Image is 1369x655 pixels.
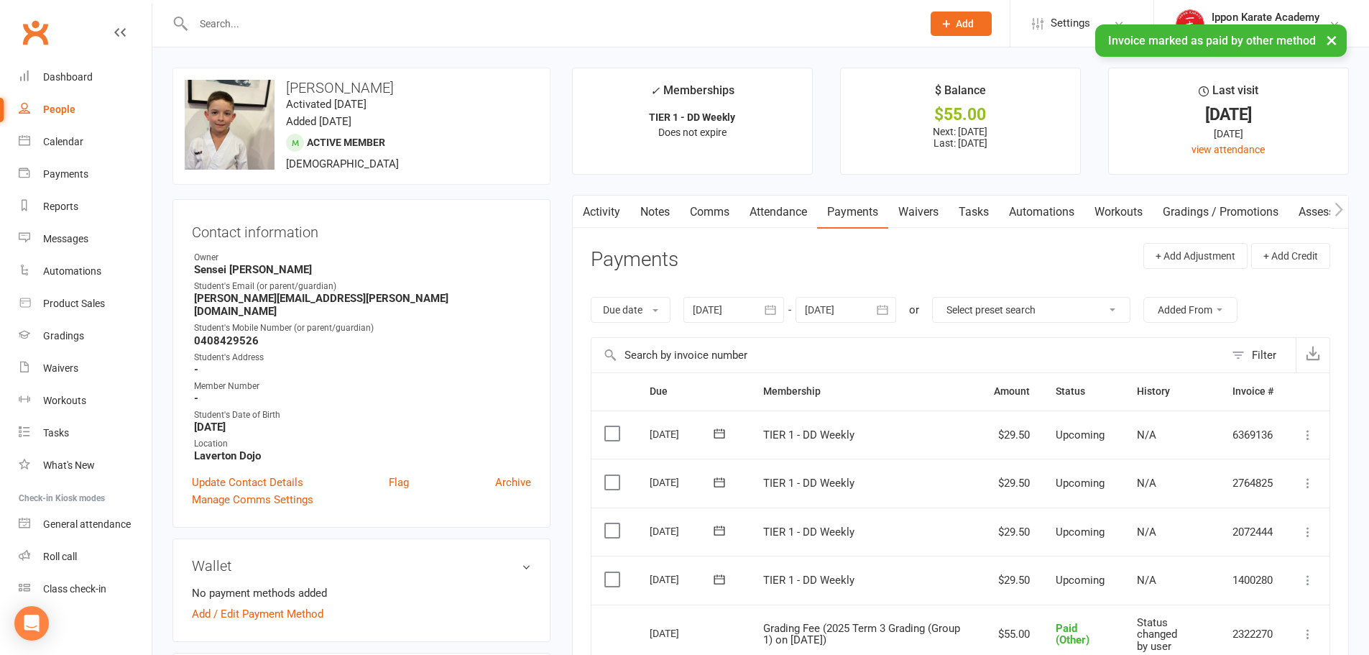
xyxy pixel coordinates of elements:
[1056,526,1105,539] span: Upcoming
[1051,7,1090,40] span: Settings
[43,362,78,374] div: Waivers
[192,474,303,491] a: Update Contact Details
[43,551,77,562] div: Roll call
[1212,24,1319,37] div: Ippon Karate Academy
[19,223,152,255] a: Messages
[1212,11,1319,24] div: Ippon Karate Academy
[909,301,919,319] div: or
[1056,574,1105,587] span: Upcoming
[1137,574,1156,587] span: N/A
[1137,616,1177,653] span: Status changed by user
[194,421,531,434] strong: [DATE]
[19,288,152,320] a: Product Sales
[286,115,351,128] time: Added [DATE]
[1056,429,1105,441] span: Upcoming
[750,373,981,410] th: Membership
[1137,477,1156,490] span: N/A
[1056,477,1105,490] span: Upcoming
[1319,24,1345,55] button: ×
[192,605,323,623] a: Add / Edit Payment Method
[931,12,992,36] button: Add
[286,157,399,170] span: [DEMOGRAPHIC_DATA]
[981,556,1043,605] td: $29.50
[286,98,367,111] time: Activated [DATE]
[1056,622,1089,647] span: Paid (Other)
[650,622,716,644] div: [DATE]
[591,249,678,271] h3: Payments
[981,411,1043,459] td: $29.50
[1220,411,1286,459] td: 6369136
[739,196,817,229] a: Attendance
[630,196,680,229] a: Notes
[1122,126,1335,142] div: [DATE]
[1252,347,1276,364] div: Filter
[854,107,1067,122] div: $55.00
[43,298,105,309] div: Product Sales
[19,417,152,449] a: Tasks
[1199,81,1258,107] div: Last visit
[192,558,531,574] h3: Wallet
[389,474,409,491] a: Flag
[43,265,101,277] div: Automations
[981,459,1043,508] td: $29.50
[194,292,531,318] strong: [PERSON_NAME][EMAIL_ADDRESS][PERSON_NAME][DOMAIN_NAME]
[1043,373,1124,410] th: Status
[763,526,854,539] span: TIER 1 - DD Weekly
[19,508,152,541] a: General attendance kiosk mode
[14,606,49,641] div: Open Intercom Messenger
[19,573,152,605] a: Class kiosk mode
[763,429,854,441] span: TIER 1 - DD Weekly
[194,334,531,347] strong: 0408429526
[650,81,734,108] div: Memberships
[19,352,152,385] a: Waivers
[949,196,999,229] a: Tasks
[981,508,1043,556] td: $29.50
[194,321,531,335] div: Student's Mobile Number (or parent/guardian)
[1225,338,1296,372] button: Filter
[194,380,531,393] div: Member Number
[637,373,750,410] th: Due
[1124,373,1220,410] th: History
[17,14,53,50] a: Clubworx
[1220,508,1286,556] td: 2072444
[19,158,152,191] a: Payments
[19,255,152,288] a: Automations
[192,491,313,508] a: Manage Comms Settings
[981,373,1043,410] th: Amount
[43,233,88,244] div: Messages
[1122,107,1335,122] div: [DATE]
[194,437,531,451] div: Location
[194,251,531,265] div: Owner
[1220,459,1286,508] td: 2764825
[19,126,152,158] a: Calendar
[19,93,152,126] a: People
[650,568,716,590] div: [DATE]
[495,474,531,491] a: Archive
[194,392,531,405] strong: -
[194,351,531,365] div: Student's Address
[19,449,152,482] a: What's New
[650,471,716,493] div: [DATE]
[43,427,69,439] div: Tasks
[194,449,531,462] strong: Laverton Dojo
[1251,243,1330,269] button: + Add Credit
[194,263,531,276] strong: Sensei [PERSON_NAME]
[43,104,75,115] div: People
[43,71,93,83] div: Dashboard
[591,297,670,323] button: Due date
[19,320,152,352] a: Gradings
[185,80,275,170] img: image1733467225.png
[658,127,727,138] span: Does not expire
[763,574,854,587] span: TIER 1 - DD Weekly
[763,477,854,490] span: TIER 1 - DD Weekly
[649,111,735,123] strong: TIER 1 - DD Weekly
[19,385,152,417] a: Workouts
[307,137,385,148] span: Active member
[19,191,152,223] a: Reports
[1220,556,1286,605] td: 1400280
[1191,144,1265,155] a: view attendance
[192,585,531,602] li: No payment methods added
[650,84,660,98] i: ✓
[19,61,152,93] a: Dashboard
[1176,9,1204,38] img: thumb_image1755321526.png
